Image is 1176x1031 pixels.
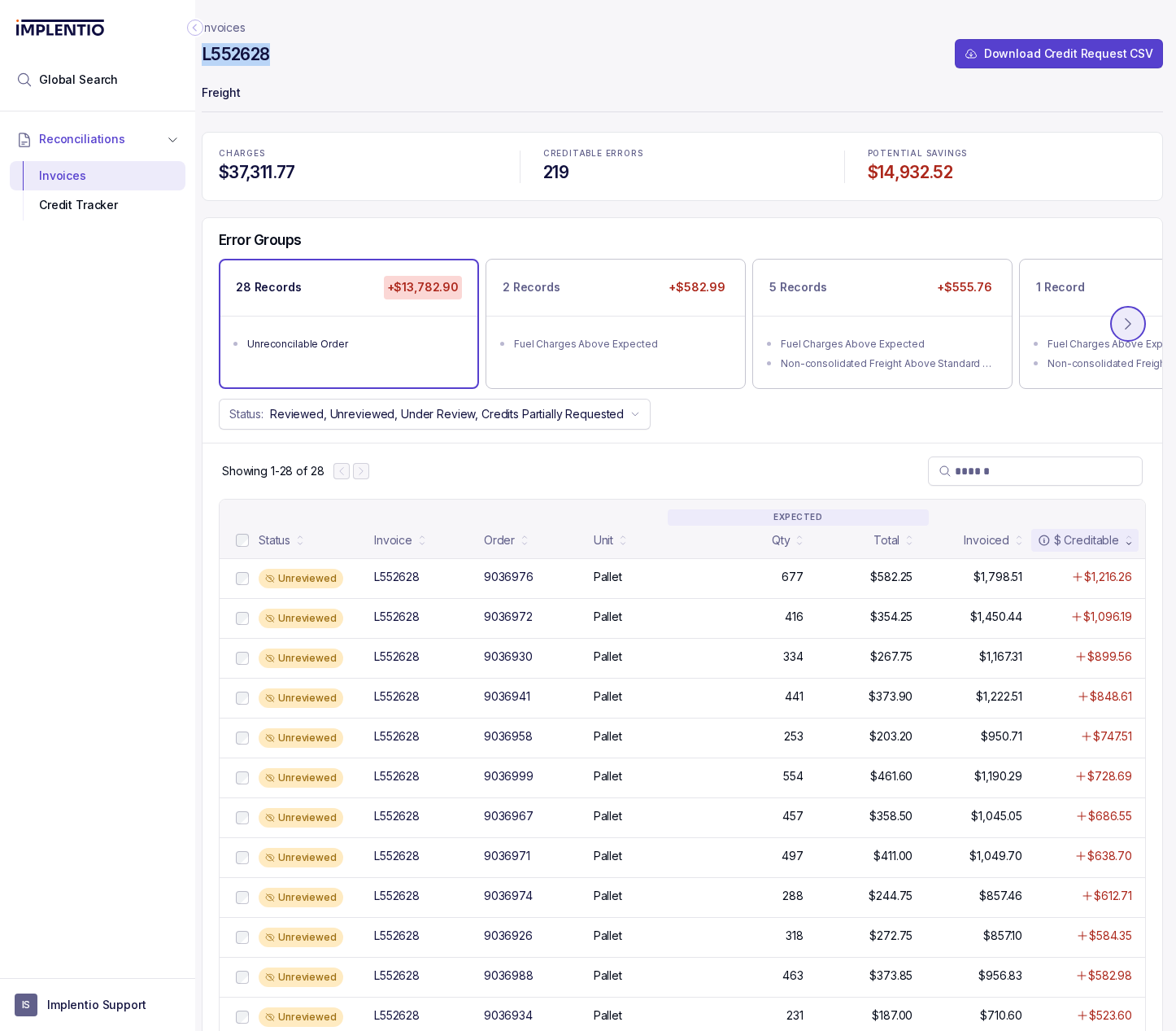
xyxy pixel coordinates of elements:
div: L552628 [374,688,420,705]
div: 9036958 [484,728,533,745]
p: 28 Records [236,279,302,295]
p: $1,096.19 [1083,609,1132,625]
a: Invoices [202,20,246,36]
p: Reviewed, Unreviewed, Under Review, Credits Partially Requested [270,406,624,422]
p: EXPECTED [668,509,929,526]
p: Pallet [594,928,622,944]
p: Pallet [594,728,622,745]
p: $523.60 [1089,1007,1132,1024]
div: Unreviewed [259,569,343,588]
div: Remaining page entries [222,463,324,479]
div: Invoiced [964,532,1009,548]
div: Unreviewed [259,649,343,668]
div: Invoice [374,532,412,548]
h5: Error Groups [219,231,302,249]
p: 253 [784,728,804,745]
div: L552628 [374,609,420,625]
div: L552628 [374,569,420,585]
button: Download Credit Request CSV [955,39,1163,68]
div: Credit Tracker [23,190,172,220]
p: 231 [786,1007,804,1024]
div: Unit [594,532,613,548]
p: Pallet [594,1007,622,1024]
div: L552628 [374,768,420,784]
h4: 219 [543,161,821,184]
button: User initialsImplentio Support [15,994,181,1016]
p: $728.69 [1087,768,1132,784]
div: $ Creditable [1038,532,1119,548]
p: $187.00 [872,1007,912,1024]
div: L552628 [374,728,420,745]
div: L552628 [374,848,420,864]
p: $1,167.31 [979,649,1022,665]
nav: breadcrumb [202,20,246,36]
div: L552628 [374,928,420,944]
p: Pallet [594,768,622,784]
div: Unreviewed [259,768,343,788]
p: $582.98 [1088,968,1132,984]
p: $354.25 [870,609,912,625]
p: 554 [783,768,804,784]
p: $686.55 [1088,808,1132,824]
p: 416 [785,609,804,625]
div: 9036926 [484,928,533,944]
p: 441 [785,688,804,705]
p: +$13,782.90 [384,276,462,299]
div: L552628 [374,808,420,824]
div: Unreviewed [259,1007,343,1027]
div: 9036930 [484,649,533,665]
div: 9036974 [484,888,533,904]
input: checkbox-checkbox [236,534,249,547]
p: Pallet [594,888,622,904]
p: $848.61 [1090,688,1132,705]
div: 9036934 [484,1007,533,1024]
h4: $37,311.77 [219,161,497,184]
input: checkbox-checkbox [236,652,249,665]
p: Pallet [594,609,622,625]
p: $1,049.70 [969,848,1022,864]
button: Status:Reviewed, Unreviewed, Under Review, Credits Partially Requested [219,399,651,430]
div: Unreviewed [259,848,343,867]
div: Unreviewed [259,728,343,748]
p: 463 [782,968,804,984]
div: 9036972 [484,609,533,625]
p: $358.50 [869,808,912,824]
p: Implentio Support [47,997,146,1013]
p: 457 [782,808,804,824]
input: checkbox-checkbox [236,1011,249,1024]
p: 5 Records [769,279,827,295]
p: $411.00 [873,848,912,864]
div: L552628 [374,1007,420,1024]
div: Fuel Charges Above Expected [781,336,994,352]
div: 9036967 [484,808,534,824]
div: Fuel Charges Above Expected [514,336,727,352]
p: $612.71 [1094,888,1132,904]
p: Pallet [594,688,622,705]
p: $244.75 [869,888,912,904]
div: Order [484,532,515,548]
p: $1,045.05 [971,808,1022,824]
p: 497 [782,848,804,864]
p: 677 [782,569,804,585]
h4: $14,932.52 [868,161,1146,184]
div: Reconciliations [10,158,185,224]
div: Unreviewed [259,928,343,947]
input: checkbox-checkbox [236,971,249,984]
p: 318 [786,928,804,944]
span: Global Search [39,72,118,88]
p: $272.75 [869,928,912,944]
p: Pallet [594,808,622,824]
div: Qty [772,532,791,548]
p: $584.35 [1089,928,1132,944]
div: 9036976 [484,569,534,585]
input: checkbox-checkbox [236,692,249,705]
input: checkbox-checkbox [236,811,249,824]
div: 9036941 [484,688,530,705]
div: Unreviewed [259,888,343,907]
div: Unreconcilable Order [247,336,460,352]
input: checkbox-checkbox [236,851,249,864]
p: $1,450.44 [970,609,1022,625]
p: $1,190.29 [974,768,1022,784]
p: $373.85 [869,968,912,984]
p: $956.83 [978,968,1022,984]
